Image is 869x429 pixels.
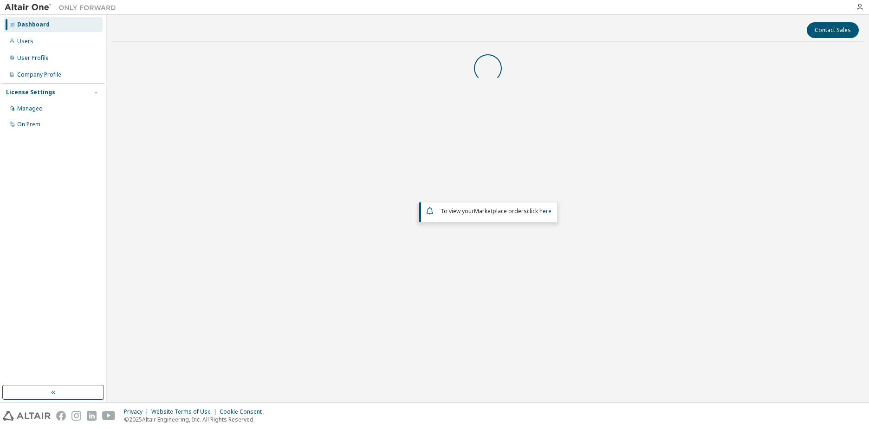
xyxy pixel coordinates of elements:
div: Privacy [124,408,151,416]
img: Altair One [5,3,121,12]
div: Company Profile [17,71,61,78]
img: altair_logo.svg [3,411,51,421]
a: here [539,207,551,215]
img: facebook.svg [56,411,66,421]
div: Cookie Consent [220,408,267,416]
div: License Settings [6,89,55,96]
div: Website Terms of Use [151,408,220,416]
img: linkedin.svg [87,411,97,421]
div: User Profile [17,54,49,62]
div: Dashboard [17,21,50,28]
div: Users [17,38,33,45]
img: instagram.svg [71,411,81,421]
p: © 2025 Altair Engineering, Inc. All Rights Reserved. [124,416,267,423]
div: On Prem [17,121,40,128]
img: youtube.svg [102,411,116,421]
span: To view your click [441,207,551,215]
button: Contact Sales [807,22,859,38]
em: Marketplace orders [474,207,527,215]
div: Managed [17,105,43,112]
